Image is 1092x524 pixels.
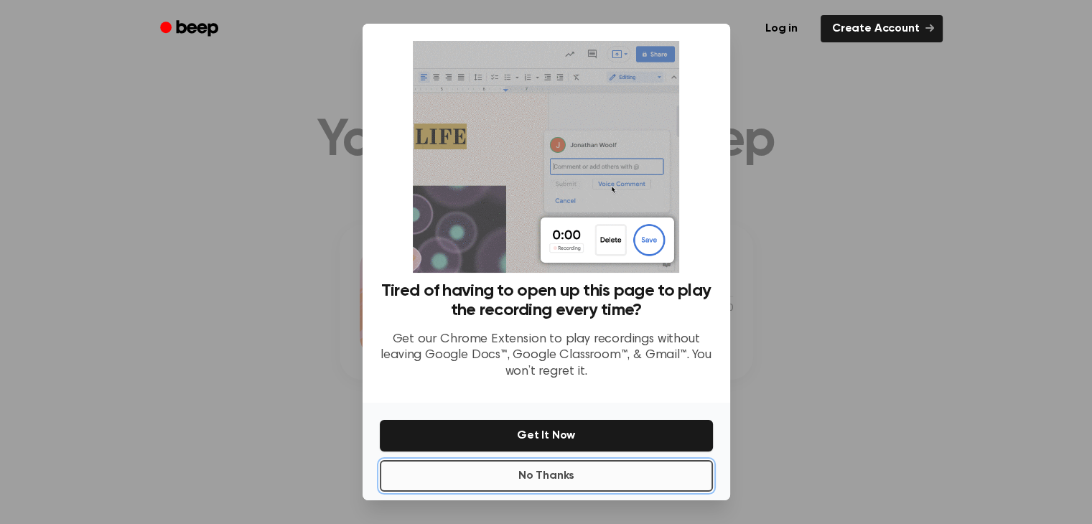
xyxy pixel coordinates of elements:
[413,41,679,273] img: Beep extension in action
[751,12,812,45] a: Log in
[380,460,713,492] button: No Thanks
[380,420,713,452] button: Get It Now
[821,15,943,42] a: Create Account
[380,281,713,320] h3: Tired of having to open up this page to play the recording every time?
[380,332,713,380] p: Get our Chrome Extension to play recordings without leaving Google Docs™, Google Classroom™, & Gm...
[150,15,231,43] a: Beep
